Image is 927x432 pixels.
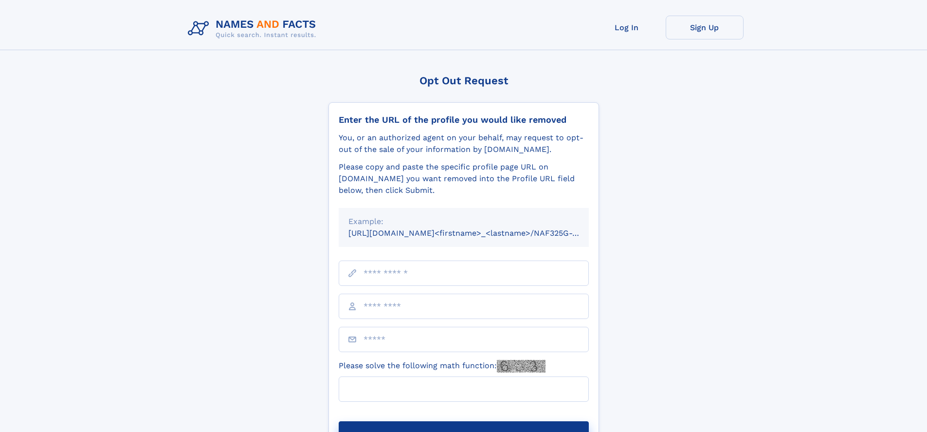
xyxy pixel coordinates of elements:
[348,228,607,238] small: [URL][DOMAIN_NAME]<firstname>_<lastname>/NAF325G-xxxxxxxx
[339,161,589,196] div: Please copy and paste the specific profile page URL on [DOMAIN_NAME] you want removed into the Pr...
[184,16,324,42] img: Logo Names and Facts
[588,16,666,39] a: Log In
[339,360,545,373] label: Please solve the following math function:
[328,75,599,87] div: Opt Out Request
[348,216,579,227] div: Example:
[339,114,589,125] div: Enter the URL of the profile you would like removed
[339,132,589,155] div: You, or an authorized agent on your behalf, may request to opt-out of the sale of your informatio...
[666,16,744,39] a: Sign Up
